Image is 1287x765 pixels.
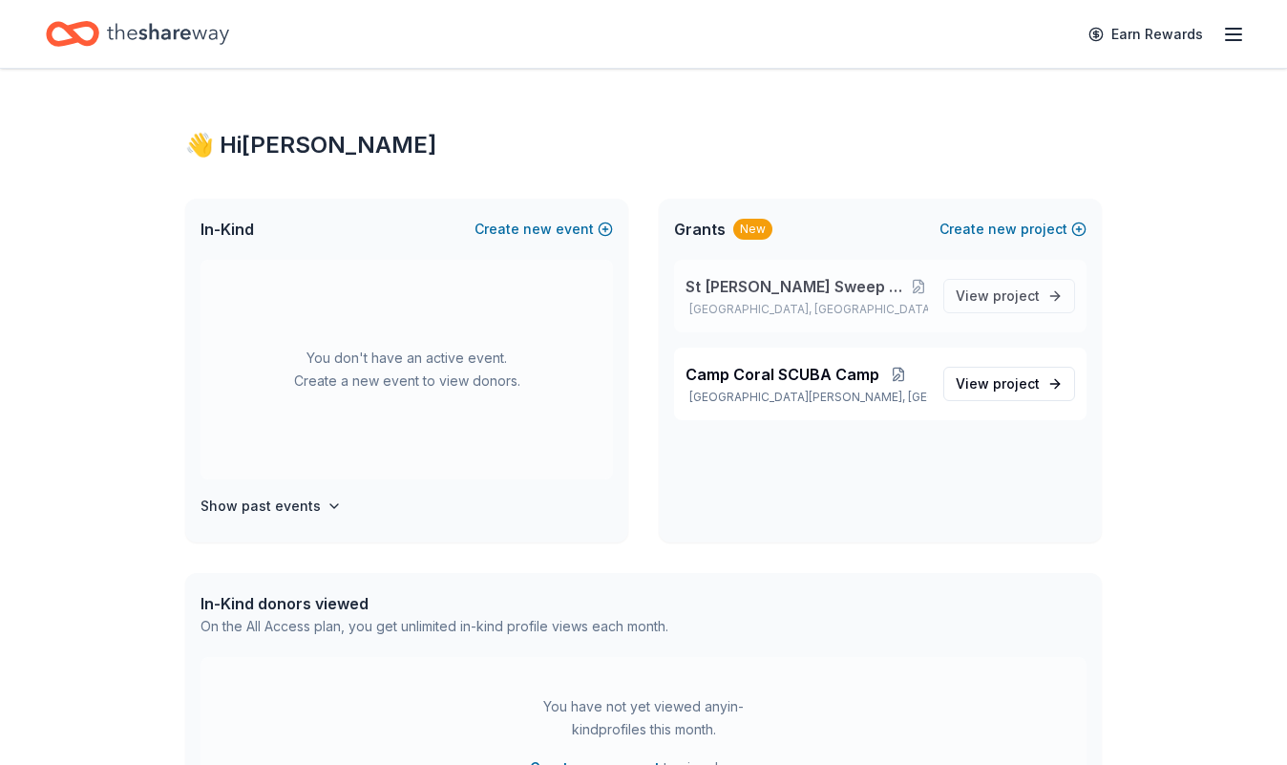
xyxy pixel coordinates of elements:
div: 👋 Hi [PERSON_NAME] [185,130,1102,160]
div: New [733,219,772,240]
span: Camp Coral SCUBA Camp [686,363,879,386]
div: You don't have an active event. Create a new event to view donors. [200,260,613,479]
span: Grants [674,218,726,241]
a: View project [943,279,1075,313]
span: project [993,375,1040,392]
span: new [523,218,552,241]
a: Home [46,11,229,56]
div: On the All Access plan, you get unlimited in-kind profile views each month. [200,615,668,638]
a: Earn Rewards [1077,17,1214,52]
p: [GEOGRAPHIC_DATA][PERSON_NAME], [GEOGRAPHIC_DATA] [686,390,928,405]
button: Show past events [200,495,342,518]
span: View [956,372,1040,395]
span: new [988,218,1017,241]
h4: Show past events [200,495,321,518]
div: In-Kind donors viewed [200,592,668,615]
span: St [PERSON_NAME] Sweep Trash Collection Tournament [686,275,908,298]
p: [GEOGRAPHIC_DATA], [GEOGRAPHIC_DATA] [686,302,928,317]
span: View [956,285,1040,308]
button: Createnewevent [475,218,613,241]
button: Createnewproject [939,218,1087,241]
a: View project [943,367,1075,401]
div: You have not yet viewed any in-kind profiles this month. [524,695,763,741]
span: project [993,287,1040,304]
span: In-Kind [200,218,254,241]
